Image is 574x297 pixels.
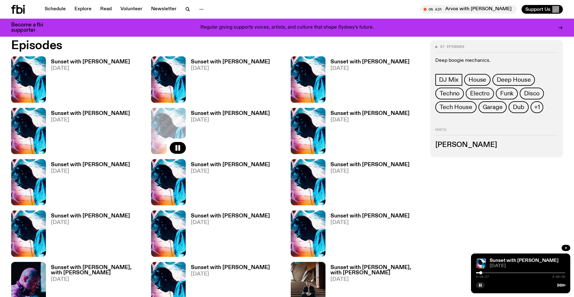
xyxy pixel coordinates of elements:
[191,169,270,174] span: [DATE]
[490,258,558,263] a: Sunset with [PERSON_NAME]
[330,265,423,276] h3: Sunset with [PERSON_NAME], with [PERSON_NAME]
[478,101,507,113] a: Garage
[531,101,544,113] button: +1
[151,159,186,205] img: Simon Caldwell stands side on, looking downwards. He has headphones on. Behind him is a brightly ...
[11,56,46,103] img: Simon Caldwell stands side on, looking downwards. He has headphones on. Behind him is a brightly ...
[11,108,46,154] img: Simon Caldwell stands side on, looking downwards. He has headphones on. Behind him is a brightly ...
[440,104,472,111] span: Tech House
[435,74,462,86] a: DJ Mix
[500,90,513,97] span: Funk
[330,66,410,71] span: [DATE]
[435,101,476,113] a: Tech House
[509,101,528,113] a: Dub
[525,7,550,12] span: Support Us
[325,162,410,205] a: Sunset with [PERSON_NAME][DATE]
[524,90,540,97] span: Disco
[439,76,459,83] span: DJ Mix
[330,162,410,167] h3: Sunset with [PERSON_NAME]
[71,5,95,14] a: Explore
[513,104,524,111] span: Dub
[51,169,130,174] span: [DATE]
[51,66,130,71] span: [DATE]
[151,56,186,103] img: Simon Caldwell stands side on, looking downwards. He has headphones on. Behind him is a brightly ...
[466,88,494,99] a: Electro
[191,162,270,167] h3: Sunset with [PERSON_NAME]
[51,59,130,65] h3: Sunset with [PERSON_NAME]
[11,40,376,51] h2: Episodes
[291,210,325,257] img: Simon Caldwell stands side on, looking downwards. He has headphones on. Behind him is a brightly ...
[330,117,410,123] span: [DATE]
[490,264,565,268] span: [DATE]
[46,213,130,257] a: Sunset with [PERSON_NAME][DATE]
[291,159,325,205] img: Simon Caldwell stands side on, looking downwards. He has headphones on. Behind him is a brightly ...
[435,128,558,135] h2: Hosts
[186,162,270,205] a: Sunset with [PERSON_NAME][DATE]
[51,213,130,219] h3: Sunset with [PERSON_NAME]
[51,277,144,282] span: [DATE]
[51,162,130,167] h3: Sunset with [PERSON_NAME]
[330,169,410,174] span: [DATE]
[497,76,531,83] span: Deep House
[483,104,503,111] span: Garage
[191,272,270,277] span: [DATE]
[11,22,51,33] h3: Become a fbi supporter
[147,5,180,14] a: Newsletter
[186,111,270,154] a: Sunset with [PERSON_NAME][DATE]
[191,213,270,219] h3: Sunset with [PERSON_NAME]
[435,88,464,99] a: Techno
[440,45,464,48] span: 87 episodes
[330,111,410,116] h3: Sunset with [PERSON_NAME]
[330,213,410,219] h3: Sunset with [PERSON_NAME]
[46,162,130,205] a: Sunset with [PERSON_NAME][DATE]
[435,58,558,64] p: Deep boogie mechanics.
[325,59,410,103] a: Sunset with [PERSON_NAME][DATE]
[534,104,540,111] span: +1
[46,111,130,154] a: Sunset with [PERSON_NAME][DATE]
[151,210,186,257] img: Simon Caldwell stands side on, looking downwards. He has headphones on. Behind him is a brightly ...
[51,265,144,276] h3: Sunset with [PERSON_NAME], with [PERSON_NAME]
[440,90,460,97] span: Techno
[291,108,325,154] img: Simon Caldwell stands side on, looking downwards. He has headphones on. Behind him is a brightly ...
[520,88,544,99] a: Disco
[476,275,489,278] span: 0:06:27
[186,213,270,257] a: Sunset with [PERSON_NAME][DATE]
[191,265,270,270] h3: Sunset with [PERSON_NAME]
[291,56,325,103] img: Simon Caldwell stands side on, looking downwards. He has headphones on. Behind him is a brightly ...
[420,5,517,14] button: On AirArvos with [PERSON_NAME]
[469,76,486,83] span: House
[191,111,270,116] h3: Sunset with [PERSON_NAME]
[522,5,563,14] button: Support Us
[186,59,270,103] a: Sunset with [PERSON_NAME][DATE]
[191,59,270,65] h3: Sunset with [PERSON_NAME]
[11,210,46,257] img: Simon Caldwell stands side on, looking downwards. He has headphones on. Behind him is a brightly ...
[435,142,558,148] h3: [PERSON_NAME]
[476,258,486,268] img: Simon Caldwell stands side on, looking downwards. He has headphones on. Behind him is a brightly ...
[200,25,374,30] p: Regular giving supports voices, artists, and culture that shape Sydney’s future.
[330,220,410,225] span: [DATE]
[492,74,535,86] a: Deep House
[191,66,270,71] span: [DATE]
[325,213,410,257] a: Sunset with [PERSON_NAME][DATE]
[470,90,490,97] span: Electro
[464,74,491,86] a: House
[191,220,270,225] span: [DATE]
[330,59,410,65] h3: Sunset with [PERSON_NAME]
[330,277,423,282] span: [DATE]
[191,117,270,123] span: [DATE]
[117,5,146,14] a: Volunteer
[51,220,130,225] span: [DATE]
[11,159,46,205] img: Simon Caldwell stands side on, looking downwards. He has headphones on. Behind him is a brightly ...
[325,111,410,154] a: Sunset with [PERSON_NAME][DATE]
[41,5,70,14] a: Schedule
[51,117,130,123] span: [DATE]
[96,5,115,14] a: Read
[46,59,130,103] a: Sunset with [PERSON_NAME][DATE]
[496,88,518,99] a: Funk
[552,275,565,278] span: 2:00:00
[51,111,130,116] h3: Sunset with [PERSON_NAME]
